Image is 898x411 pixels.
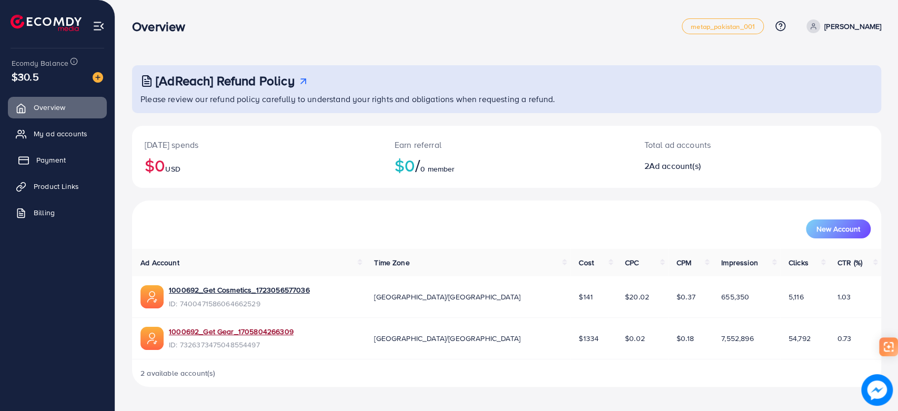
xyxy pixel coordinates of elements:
[677,257,691,268] span: CPM
[34,102,65,113] span: Overview
[644,138,806,151] p: Total ad accounts
[625,257,639,268] span: CPC
[721,292,749,302] span: 655,350
[374,292,520,302] span: [GEOGRAPHIC_DATA]/[GEOGRAPHIC_DATA]
[8,149,107,171] a: Payment
[11,15,82,31] img: logo
[789,292,804,302] span: 5,116
[93,72,103,83] img: image
[395,155,619,175] h2: $0
[140,327,164,350] img: ic-ads-acc.e4c84228.svg
[579,257,594,268] span: Cost
[145,155,369,175] h2: $0
[816,225,860,233] span: New Account
[838,333,852,344] span: 0.73
[169,298,310,309] span: ID: 7400471586064662529
[8,97,107,118] a: Overview
[677,333,694,344] span: $0.18
[8,202,107,223] a: Billing
[12,69,39,84] span: $30.5
[802,19,881,33] a: [PERSON_NAME]
[93,20,105,32] img: menu
[824,20,881,33] p: [PERSON_NAME]
[169,326,294,337] a: 1000692_Get Gear_1705804266309
[395,138,619,151] p: Earn referral
[140,368,216,378] span: 2 available account(s)
[169,285,310,295] a: 1000692_Get Cosmetics_1723056577036
[789,333,811,344] span: 54,792
[140,257,179,268] span: Ad Account
[649,160,700,172] span: Ad account(s)
[806,219,871,238] button: New Account
[625,333,645,344] span: $0.02
[838,257,862,268] span: CTR (%)
[140,93,875,105] p: Please review our refund policy carefully to understand your rights and obligations when requesti...
[34,181,79,192] span: Product Links
[420,164,455,174] span: 0 member
[625,292,649,302] span: $20.02
[12,58,68,68] span: Ecomdy Balance
[132,19,194,34] h3: Overview
[677,292,695,302] span: $0.37
[8,123,107,144] a: My ad accounts
[165,164,180,174] span: USD
[579,292,593,302] span: $141
[691,23,755,30] span: metap_pakistan_001
[861,374,892,405] img: image
[838,292,851,302] span: 1.03
[721,333,753,344] span: 7,552,896
[34,128,87,139] span: My ad accounts
[140,285,164,308] img: ic-ads-acc.e4c84228.svg
[644,161,806,171] h2: 2
[8,176,107,197] a: Product Links
[169,339,294,350] span: ID: 7326373475048554497
[789,257,809,268] span: Clicks
[156,73,295,88] h3: [AdReach] Refund Policy
[145,138,369,151] p: [DATE] spends
[721,257,758,268] span: Impression
[415,153,420,177] span: /
[374,257,409,268] span: Time Zone
[579,333,599,344] span: $1334
[36,155,66,165] span: Payment
[34,207,55,218] span: Billing
[682,18,764,34] a: metap_pakistan_001
[374,333,520,344] span: [GEOGRAPHIC_DATA]/[GEOGRAPHIC_DATA]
